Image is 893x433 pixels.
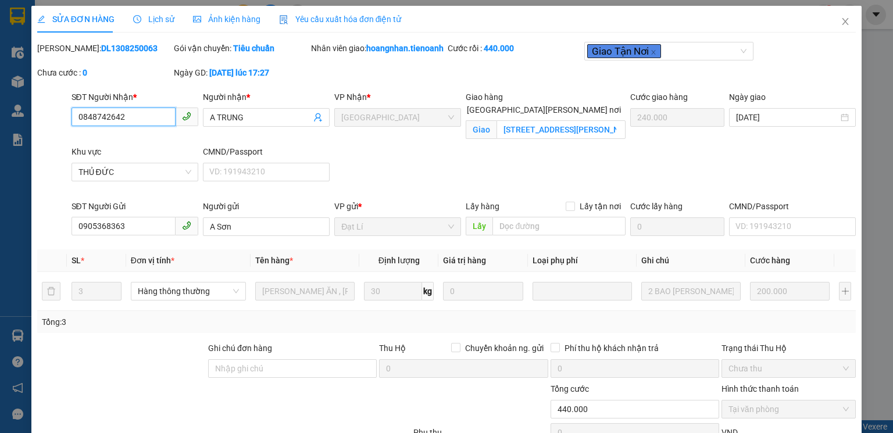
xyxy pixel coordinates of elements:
th: Loại phụ phí [528,249,637,272]
span: SỬA ĐƠN HÀNG [37,15,115,24]
input: Dọc đường [492,217,626,235]
button: Close [829,6,862,38]
div: VP gửi [334,200,461,213]
span: picture [193,15,201,23]
span: Tổng cước [551,384,589,393]
b: hoangnhan.tienoanh [366,44,444,53]
input: 0 [443,282,523,300]
span: Cước hàng [750,256,790,265]
span: close [651,49,656,55]
span: VP Nhận [334,92,367,102]
div: [PERSON_NAME]: [37,42,172,55]
img: icon [279,15,288,24]
span: clock-circle [133,15,141,23]
span: Tên hàng [255,256,293,265]
span: Đơn vị tính [131,256,174,265]
span: SL [72,256,81,265]
span: edit [37,15,45,23]
input: Ghi chú đơn hàng [208,359,377,378]
div: Khu vực [72,145,198,158]
div: Trạng thái Thu Hộ [721,342,856,355]
span: Giao hàng [466,92,503,102]
span: Thu Hộ [379,343,406,353]
span: Tại văn phòng [728,400,849,418]
b: DL1308250063 [101,44,158,53]
span: kg [422,282,434,300]
button: delete [42,282,60,300]
div: Người nhận [203,91,330,103]
span: Giao Tận Nơi [587,44,661,58]
input: Cước lấy hàng [630,217,724,236]
label: Cước giao hàng [630,92,688,102]
span: Giá trị hàng [443,256,486,265]
div: Gói vận chuyển: [174,42,308,55]
input: Ngày giao [736,111,838,124]
input: VD: Bàn, Ghế [255,282,355,300]
label: Hình thức thanh toán [721,384,799,393]
b: Tiêu chuẩn [233,44,274,53]
span: Lấy [466,217,492,235]
span: Lấy hàng [466,202,499,211]
span: phone [182,112,191,121]
div: Chưa cước : [37,66,172,79]
th: Ghi chú [637,249,745,272]
span: Lấy tận nơi [575,200,626,213]
span: phone [182,221,191,230]
span: Giao [466,120,496,139]
input: Giao tận nơi [496,120,626,139]
div: Cước rồi : [448,42,582,55]
div: SĐT Người Nhận [72,91,198,103]
div: Nhân viên giao: [311,42,445,55]
b: 440.000 [484,44,514,53]
div: CMND/Passport [203,145,330,158]
span: Lịch sử [133,15,174,24]
span: Chuyển khoản ng. gửi [460,342,548,355]
span: Yêu cầu xuất hóa đơn điện tử [279,15,402,24]
div: CMND/Passport [729,200,856,213]
span: Thủ Đức [341,109,454,126]
span: Phí thu hộ khách nhận trả [560,342,663,355]
span: Định lượng [378,256,420,265]
b: [DATE] lúc 17:27 [209,68,269,77]
b: 0 [83,68,87,77]
input: Ghi Chú [641,282,741,300]
input: 0 [750,282,830,300]
span: Đạt Lí [341,218,454,235]
span: Hàng thông thường [138,282,239,300]
span: user-add [313,113,323,122]
span: Ảnh kiện hàng [193,15,260,24]
div: Tổng: 3 [42,316,345,328]
div: SĐT Người Gửi [72,200,198,213]
div: Ngày GD: [174,66,308,79]
input: Cước giao hàng [630,108,724,127]
button: plus [839,282,851,300]
label: Ngày giao [729,92,766,102]
span: THỦ ĐỨC [78,163,191,181]
span: Chưa thu [728,360,849,377]
span: [GEOGRAPHIC_DATA][PERSON_NAME] nơi [462,103,626,116]
span: close [841,17,850,26]
div: Người gửi [203,200,330,213]
label: Cước lấy hàng [630,202,683,211]
label: Ghi chú đơn hàng [208,343,272,353]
